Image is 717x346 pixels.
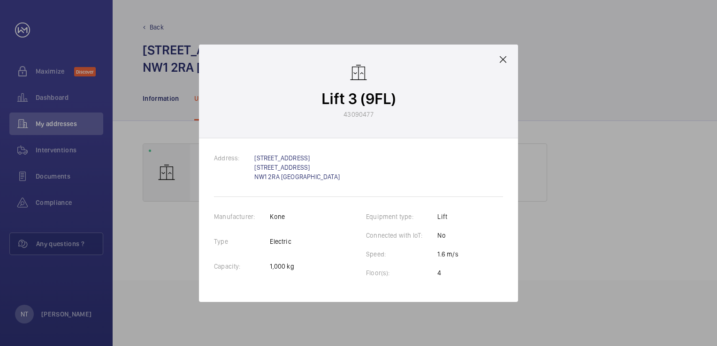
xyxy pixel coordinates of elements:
p: Lift 3 (9FL) [321,88,396,110]
label: Capacity: [214,263,256,270]
img: elevator.svg [349,63,368,82]
p: Electric [270,237,294,246]
p: 1,000 kg [270,262,294,271]
p: No [437,231,458,240]
label: Address: [214,154,254,162]
label: Manufacturer: [214,213,270,220]
p: 43090477 [343,110,373,119]
p: 1.6 m/s [437,249,458,259]
label: Floor(s): [366,269,405,277]
p: 4 [437,268,458,278]
p: Lift [437,212,458,221]
p: Kone [270,212,294,221]
label: Equipment type: [366,213,428,220]
label: Speed: [366,250,401,258]
a: [STREET_ADDRESS] [STREET_ADDRESS] NW1 2RA [GEOGRAPHIC_DATA] [254,154,340,181]
label: Connected with IoT: [366,232,437,239]
label: Type [214,238,243,245]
